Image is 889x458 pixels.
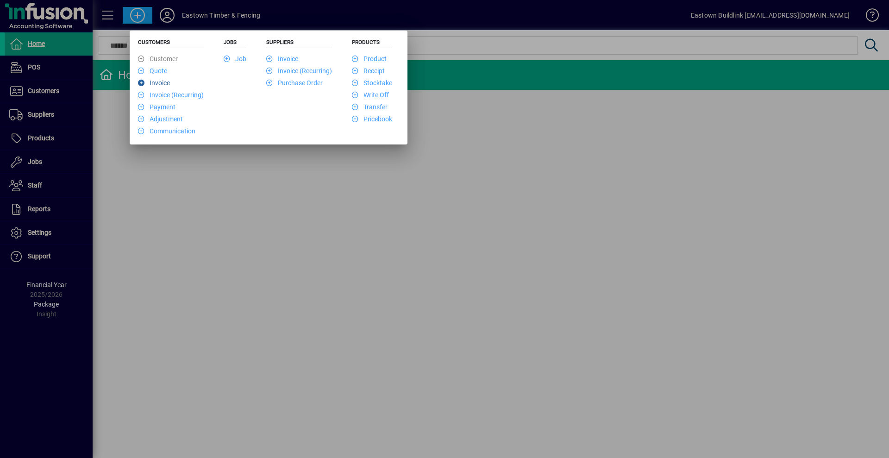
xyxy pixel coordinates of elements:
[266,67,332,75] a: Invoice (Recurring)
[352,39,392,48] h5: Products
[352,115,392,123] a: Pricebook
[224,55,246,63] a: Job
[138,127,195,135] a: Communication
[138,67,167,75] a: Quote
[138,103,175,111] a: Payment
[266,39,332,48] h5: Suppliers
[352,103,388,111] a: Transfer
[352,67,385,75] a: Receipt
[266,55,298,63] a: Invoice
[138,39,204,48] h5: Customers
[138,79,170,87] a: Invoice
[224,39,246,48] h5: Jobs
[138,91,204,99] a: Invoice (Recurring)
[352,55,387,63] a: Product
[352,79,392,87] a: Stocktake
[138,115,183,123] a: Adjustment
[352,91,389,99] a: Write Off
[266,79,323,87] a: Purchase Order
